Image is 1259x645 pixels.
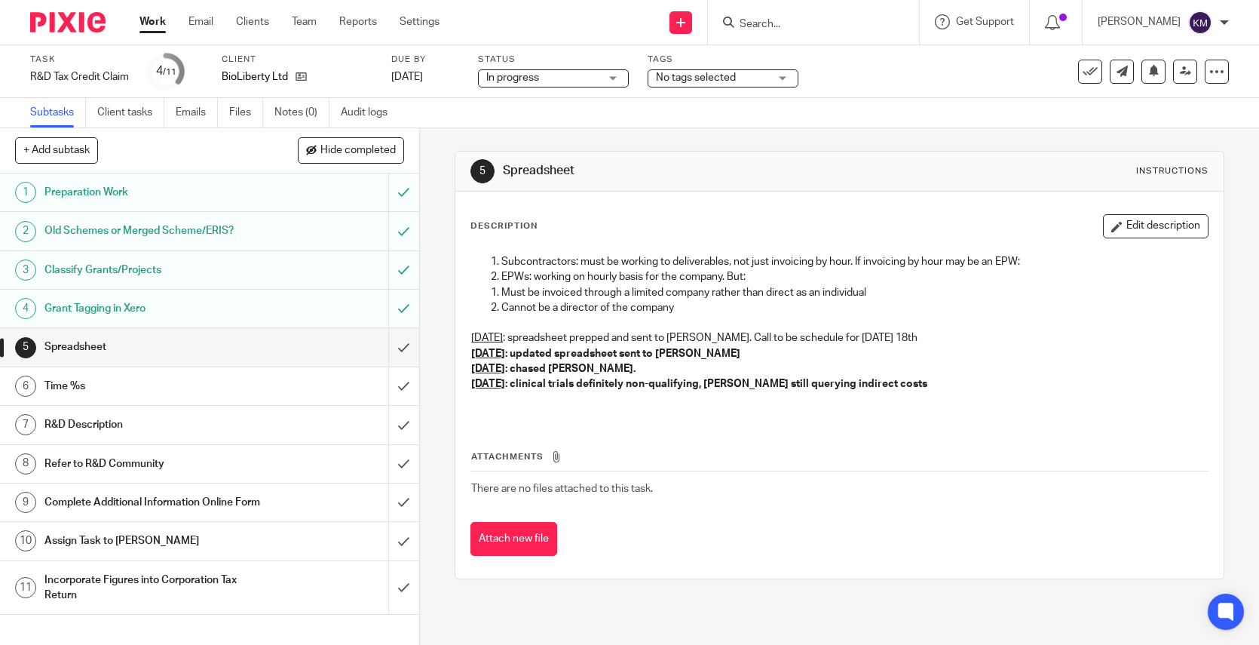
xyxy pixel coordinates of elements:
[1103,214,1208,238] button: Edit description
[15,260,36,281] div: 3
[501,269,1208,284] p: EPWs: working on hourly basis for the company. But:
[1136,165,1208,177] div: Instructions
[738,18,874,32] input: Search
[320,145,396,157] span: Hide completed
[44,530,264,552] h1: Assign Task to [PERSON_NAME]
[1188,11,1212,35] img: svg%3E
[44,453,264,475] h1: Refer to R&D Community
[44,259,264,281] h1: Classify Grants/Projects
[15,530,36,551] div: 10
[156,63,176,80] div: 4
[176,98,218,127] a: Emails
[501,300,1208,315] p: Cannot be a director of the company
[501,254,1208,269] p: Subcontractors: must be working to deliverables, not just invoicing by hour. If invoicing by hour...
[470,220,538,232] p: Description
[471,349,740,359] strong: : updated spreadsheet sent to [PERSON_NAME]
[478,54,629,66] label: Status
[15,414,36,435] div: 7
[44,297,264,320] h1: Grant Tagging in Xero
[44,491,264,514] h1: Complete Additional Information Online Form
[30,12,106,32] img: Pixie
[30,54,129,66] label: Task
[15,182,36,203] div: 1
[222,69,288,84] p: BioLiberty Ltd
[30,98,86,127] a: Subtasks
[471,484,653,494] span: There are no files attached to this task.
[339,14,377,29] a: Reports
[391,54,459,66] label: Due by
[15,376,36,397] div: 6
[400,14,440,29] a: Settings
[471,330,1208,346] p: : spreadsheet prepped and sent to [PERSON_NAME]. Call to be schedule for [DATE] 18th
[44,336,264,358] h1: Spreadsheet
[292,14,317,29] a: Team
[30,69,129,84] div: R&D Tax Credit Claim
[15,298,36,319] div: 4
[648,54,798,66] label: Tags
[471,364,636,374] strong: : chased [PERSON_NAME].
[471,379,927,389] strong: : clinical trials definitely non-qualifying, [PERSON_NAME] still querying indirect costs
[471,349,505,359] u: [DATE]
[471,453,544,461] span: Attachments
[15,453,36,475] div: 8
[391,72,423,82] span: [DATE]
[15,492,36,513] div: 9
[15,221,36,242] div: 2
[222,54,372,66] label: Client
[97,98,164,127] a: Client tasks
[471,364,505,374] u: [DATE]
[956,17,1014,27] span: Get Support
[44,375,264,398] h1: Time %s
[139,14,166,29] a: Work
[44,181,264,204] h1: Preparation Work
[44,413,264,436] h1: R&D Description
[471,333,503,343] u: [DATE]
[188,14,213,29] a: Email
[470,522,557,556] button: Attach new file
[501,285,1208,300] p: Must be invoiced through a limited company rather than direct as an individual
[656,72,736,83] span: No tags selected
[15,337,36,358] div: 5
[229,98,263,127] a: Files
[471,379,505,389] u: [DATE]
[503,163,871,179] h1: Spreadsheet
[44,569,264,607] h1: Incorporate Figures into Corporation Tax Return
[15,137,98,163] button: + Add subtask
[298,137,404,163] button: Hide completed
[15,577,36,598] div: 11
[236,14,269,29] a: Clients
[163,68,176,76] small: /11
[341,98,399,127] a: Audit logs
[1098,14,1181,29] p: [PERSON_NAME]
[470,159,495,183] div: 5
[486,72,539,83] span: In progress
[30,69,129,84] div: R&amp;D Tax Credit Claim
[44,220,264,242] h1: Old Schemes or Merged Scheme/ERIS?
[274,98,329,127] a: Notes (0)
